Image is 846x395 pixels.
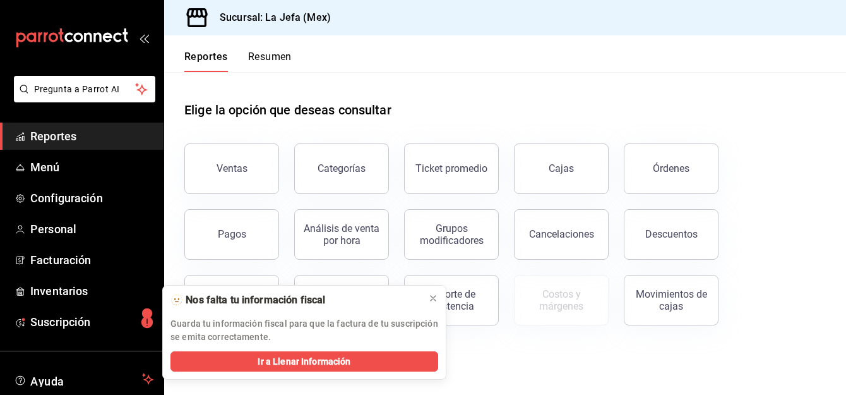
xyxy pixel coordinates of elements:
[30,159,153,176] span: Menú
[30,128,153,145] span: Reportes
[302,222,381,246] div: Análisis de venta por hora
[30,190,153,207] span: Configuración
[30,372,137,387] span: Ayuda
[624,143,718,194] button: Órdenes
[529,228,594,240] div: Cancelaciones
[217,162,247,174] div: Ventas
[184,100,391,119] h1: Elige la opción que deseas consultar
[184,51,292,72] div: navigation tabs
[522,288,600,312] div: Costos y márgenes
[514,209,609,260] button: Cancelaciones
[184,143,279,194] button: Ventas
[415,162,487,174] div: Ticket promedio
[248,51,292,72] button: Resumen
[412,288,491,312] div: Reporte de asistencia
[30,221,153,238] span: Personal
[318,162,366,174] div: Categorías
[170,351,438,372] button: Ir a Llenar Información
[30,283,153,300] span: Inventarios
[34,83,136,96] span: Pregunta a Parrot AI
[404,143,499,194] button: Ticket promedio
[258,355,350,368] span: Ir a Llenar Información
[30,313,153,331] span: Suscripción
[218,228,246,240] div: Pagos
[9,92,155,105] a: Pregunta a Parrot AI
[645,228,698,240] div: Descuentos
[210,10,331,25] h3: Sucursal: La Jefa (Mex)
[294,143,389,194] button: Categorías
[170,317,438,344] p: Guarda tu información fiscal para que la factura de tu suscripción se emita correctamente.
[294,275,389,325] button: Usuarios
[30,252,153,269] span: Facturación
[14,76,155,102] button: Pregunta a Parrot AI
[294,209,389,260] button: Análisis de venta por hora
[624,209,718,260] button: Descuentos
[404,275,499,325] button: Reporte de asistencia
[412,222,491,246] div: Grupos modificadores
[184,209,279,260] button: Pagos
[653,162,689,174] div: Órdenes
[514,143,609,194] a: Cajas
[624,275,718,325] button: Movimientos de cajas
[184,51,228,72] button: Reportes
[549,161,575,176] div: Cajas
[404,209,499,260] button: Grupos modificadores
[139,33,149,43] button: open_drawer_menu
[184,275,279,325] button: Datos de clientes
[632,288,710,312] div: Movimientos de cajas
[170,293,418,307] div: 🫥 Nos falta tu información fiscal
[514,275,609,325] button: Contrata inventarios para ver este reporte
